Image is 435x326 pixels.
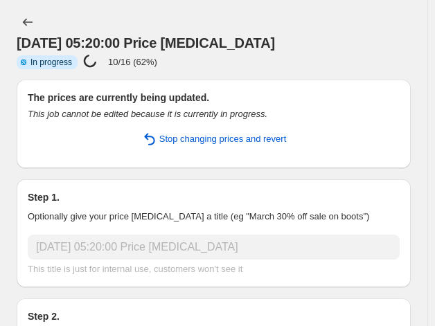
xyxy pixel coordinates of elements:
button: Stop changing prices and revert [19,128,408,150]
i: This job cannot be edited because it is currently in progress. [28,109,267,119]
span: Stop changing prices and revert [159,132,287,146]
span: In progress [30,57,72,68]
h2: Step 2. [28,309,400,323]
h2: Step 1. [28,190,400,204]
p: 10/16 (62%) [108,57,157,67]
h2: The prices are currently being updated. [28,91,400,105]
button: Price change jobs [17,11,39,33]
p: Optionally give your price [MEDICAL_DATA] a title (eg "March 30% off sale on boots") [28,210,400,224]
span: [DATE] 05:20:00 Price [MEDICAL_DATA] [17,35,275,51]
span: This title is just for internal use, customers won't see it [28,264,242,274]
input: 30% off holiday sale [28,235,400,260]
